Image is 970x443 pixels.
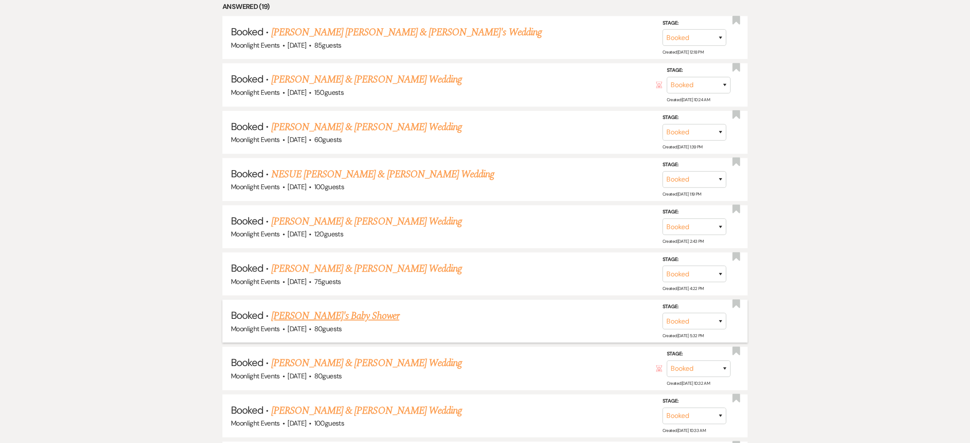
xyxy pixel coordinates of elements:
[663,397,726,406] label: Stage:
[314,372,342,381] span: 80 guests
[314,88,344,97] span: 150 guests
[231,324,280,333] span: Moonlight Events
[231,309,263,322] span: Booked
[663,191,701,197] span: Created: [DATE] 1:19 PM
[314,277,341,286] span: 75 guests
[271,261,462,276] a: [PERSON_NAME] & [PERSON_NAME] Wedding
[231,120,263,133] span: Booked
[663,239,704,244] span: Created: [DATE] 2:43 PM
[663,286,704,291] span: Created: [DATE] 4:22 PM
[287,135,306,144] span: [DATE]
[231,419,280,428] span: Moonlight Events
[231,182,280,191] span: Moonlight Events
[667,97,710,102] span: Created: [DATE] 10:24 AM
[314,135,342,144] span: 60 guests
[663,302,726,312] label: Stage:
[667,381,710,386] span: Created: [DATE] 10:32 AM
[663,19,726,28] label: Stage:
[663,207,726,217] label: Stage:
[271,403,462,418] a: [PERSON_NAME] & [PERSON_NAME] Wedding
[663,333,704,338] span: Created: [DATE] 5:32 PM
[231,261,263,275] span: Booked
[287,88,306,97] span: [DATE]
[271,167,495,182] a: NESUE [PERSON_NAME] & [PERSON_NAME] Wedding
[231,72,263,85] span: Booked
[287,324,306,333] span: [DATE]
[314,41,341,50] span: 85 guests
[271,308,399,324] a: [PERSON_NAME]'s Baby Shower
[287,419,306,428] span: [DATE]
[231,372,280,381] span: Moonlight Events
[314,230,343,239] span: 120 guests
[231,356,263,369] span: Booked
[231,167,263,180] span: Booked
[287,41,306,50] span: [DATE]
[314,324,342,333] span: 80 guests
[271,119,462,135] a: [PERSON_NAME] & [PERSON_NAME] Wedding
[231,135,280,144] span: Moonlight Events
[231,41,280,50] span: Moonlight Events
[663,144,703,150] span: Created: [DATE] 1:39 PM
[231,277,280,286] span: Moonlight Events
[663,428,705,433] span: Created: [DATE] 10:33 AM
[231,214,263,227] span: Booked
[667,349,731,359] label: Stage:
[663,49,703,55] span: Created: [DATE] 12:18 PM
[287,277,306,286] span: [DATE]
[271,355,462,371] a: [PERSON_NAME] & [PERSON_NAME] Wedding
[314,182,344,191] span: 100 guests
[271,25,542,40] a: [PERSON_NAME] [PERSON_NAME] & [PERSON_NAME]'s Wedding
[667,66,731,75] label: Stage:
[271,72,462,87] a: [PERSON_NAME] & [PERSON_NAME] Wedding
[271,214,462,229] a: [PERSON_NAME] & [PERSON_NAME] Wedding
[314,419,344,428] span: 100 guests
[231,88,280,97] span: Moonlight Events
[287,230,306,239] span: [DATE]
[222,1,748,12] li: Answered (19)
[231,230,280,239] span: Moonlight Events
[287,372,306,381] span: [DATE]
[287,182,306,191] span: [DATE]
[231,403,263,417] span: Booked
[663,255,726,264] label: Stage:
[663,113,726,122] label: Stage:
[663,160,726,170] label: Stage:
[231,25,263,38] span: Booked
